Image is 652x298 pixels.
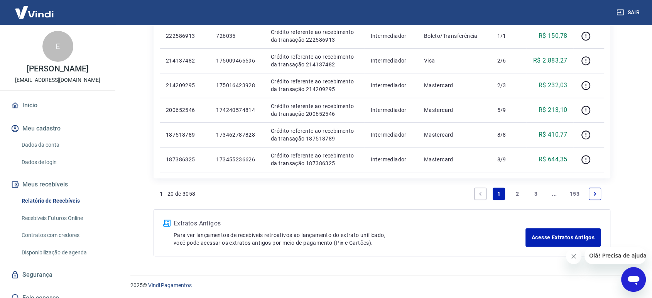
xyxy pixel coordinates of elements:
a: Contratos com credores [19,227,106,243]
p: 214209295 [166,81,204,89]
p: R$ 410,77 [539,130,568,139]
p: 8/9 [497,156,520,163]
a: Dados da conta [19,137,106,153]
p: Extratos Antigos [174,219,525,228]
p: Boleto/Transferência [424,32,485,40]
a: Dados de login [19,154,106,170]
iframe: Botão para abrir a janela de mensagens [621,267,646,292]
p: Intermediador [370,106,411,114]
a: Acesse Extratos Antigos [525,228,601,247]
p: 174240574814 [216,106,258,114]
p: Intermediador [370,131,411,139]
p: R$ 644,35 [539,155,568,164]
p: 222586913 [166,32,204,40]
p: 726035 [216,32,258,40]
button: Meus recebíveis [9,176,106,193]
p: 214137482 [166,57,204,64]
button: Meu cadastro [9,120,106,137]
a: Jump forward [548,188,561,200]
button: Sair [615,5,643,20]
a: Next page [589,188,601,200]
img: ícone [163,220,171,227]
a: Page 3 [530,188,542,200]
a: Previous page [474,188,486,200]
p: Mastercard [424,106,485,114]
span: Olá! Precisa de ajuda? [5,5,65,12]
p: Mastercard [424,81,485,89]
a: Vindi Pagamentos [148,282,192,288]
img: Vindi [9,0,59,24]
p: Mastercard [424,131,485,139]
p: Crédito referente ao recebimento da transação 222586913 [271,28,358,44]
p: 173462787828 [216,131,258,139]
p: Intermediador [370,81,411,89]
p: Crédito referente ao recebimento da transação 187386325 [271,152,358,167]
ul: Pagination [471,185,604,203]
p: R$ 2.883,27 [533,56,567,65]
p: Crédito referente ao recebimento da transação 200652546 [271,102,358,118]
p: 187386325 [166,156,204,163]
p: Crédito referente ao recebimento da transação 214137482 [271,53,358,68]
p: Crédito referente ao recebimento da transação 187518789 [271,127,358,142]
a: Segurança [9,266,106,283]
p: 2/6 [497,57,520,64]
p: 175016423928 [216,81,258,89]
p: R$ 232,03 [539,81,568,90]
a: Disponibilização de agenda [19,245,106,261]
p: Para ver lançamentos de recebíveis retroativos ao lançamento do extrato unificado, você pode aces... [174,231,525,247]
p: 1 - 20 de 3058 [160,190,196,198]
p: R$ 213,10 [539,105,568,115]
iframe: Mensagem da empresa [584,247,646,264]
a: Page 2 [511,188,524,200]
p: Intermediador [370,32,411,40]
p: 173455236626 [216,156,258,163]
p: 175009466596 [216,57,258,64]
iframe: Fechar mensagem [566,249,581,264]
a: Início [9,97,106,114]
div: E [42,31,73,62]
a: Page 153 [567,188,583,200]
p: R$ 150,78 [539,31,568,41]
p: 187518789 [166,131,204,139]
p: [PERSON_NAME] [27,65,88,73]
a: Relatório de Recebíveis [19,193,106,209]
p: 5/9 [497,106,520,114]
p: 8/8 [497,131,520,139]
p: 200652546 [166,106,204,114]
p: Intermediador [370,156,411,163]
p: Mastercard [424,156,485,163]
p: [EMAIL_ADDRESS][DOMAIN_NAME] [15,76,100,84]
p: Crédito referente ao recebimento da transação 214209295 [271,78,358,93]
p: Visa [424,57,485,64]
a: Page 1 is your current page [493,188,505,200]
p: 2025 © [130,281,633,290]
p: Intermediador [370,57,411,64]
p: 1/1 [497,32,520,40]
p: 2/3 [497,81,520,89]
a: Recebíveis Futuros Online [19,210,106,226]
